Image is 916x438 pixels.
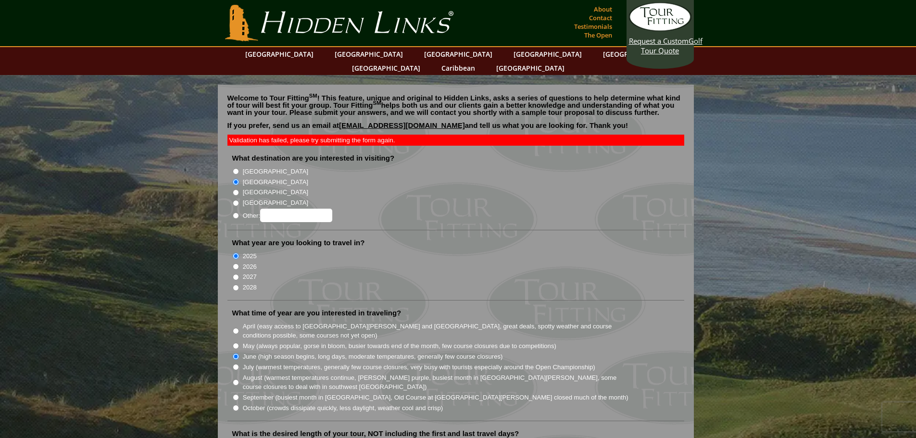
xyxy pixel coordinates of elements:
sup: SM [373,100,381,106]
a: Contact [587,11,615,25]
a: Testimonials [572,20,615,33]
a: [GEOGRAPHIC_DATA] [347,61,425,75]
a: [GEOGRAPHIC_DATA] [330,47,408,61]
a: [GEOGRAPHIC_DATA] [419,47,497,61]
label: August (warmest temperatures continue, [PERSON_NAME] purple, busiest month in [GEOGRAPHIC_DATA][P... [243,373,629,392]
label: What destination are you interested in visiting? [232,153,395,163]
label: [GEOGRAPHIC_DATA] [243,188,308,197]
label: 2025 [243,251,257,261]
a: The Open [582,28,615,42]
label: Other: [243,209,332,222]
div: Validation has failed, please try submitting the form again. [227,135,684,146]
a: [GEOGRAPHIC_DATA] [240,47,318,61]
label: 2026 [243,262,257,272]
label: [GEOGRAPHIC_DATA] [243,198,308,208]
p: If you prefer, send us an email at and tell us what you are looking for. Thank you! [227,122,684,136]
a: [GEOGRAPHIC_DATA] [509,47,587,61]
sup: SM [309,93,317,99]
a: [GEOGRAPHIC_DATA] [491,61,569,75]
label: What time of year are you interested in traveling? [232,308,402,318]
label: June (high season begins, long days, moderate temperatures, generally few course closures) [243,352,503,362]
a: Request a CustomGolf Tour Quote [629,2,691,55]
label: July (warmest temperatures, generally few course closures, very busy with tourists especially aro... [243,363,595,372]
input: Other: [260,209,332,222]
label: October (crowds dissipate quickly, less daylight, weather cool and crisp) [243,403,443,413]
label: What year are you looking to travel in? [232,238,365,248]
p: Welcome to Tour Fitting ! This feature, unique and original to Hidden Links, asks a series of que... [227,94,684,116]
a: [EMAIL_ADDRESS][DOMAIN_NAME] [339,121,465,129]
span: Request a Custom [629,36,689,46]
label: September (busiest month in [GEOGRAPHIC_DATA], Old Course at [GEOGRAPHIC_DATA][PERSON_NAME] close... [243,393,628,402]
label: May (always popular, gorse in bloom, busier towards end of the month, few course closures due to ... [243,341,556,351]
a: Caribbean [437,61,480,75]
label: [GEOGRAPHIC_DATA] [243,167,308,176]
label: April (easy access to [GEOGRAPHIC_DATA][PERSON_NAME] and [GEOGRAPHIC_DATA], great deals, spotty w... [243,322,629,340]
label: [GEOGRAPHIC_DATA] [243,177,308,187]
a: About [591,2,615,16]
a: [GEOGRAPHIC_DATA] [598,47,676,61]
label: 2027 [243,272,257,282]
label: 2028 [243,283,257,292]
